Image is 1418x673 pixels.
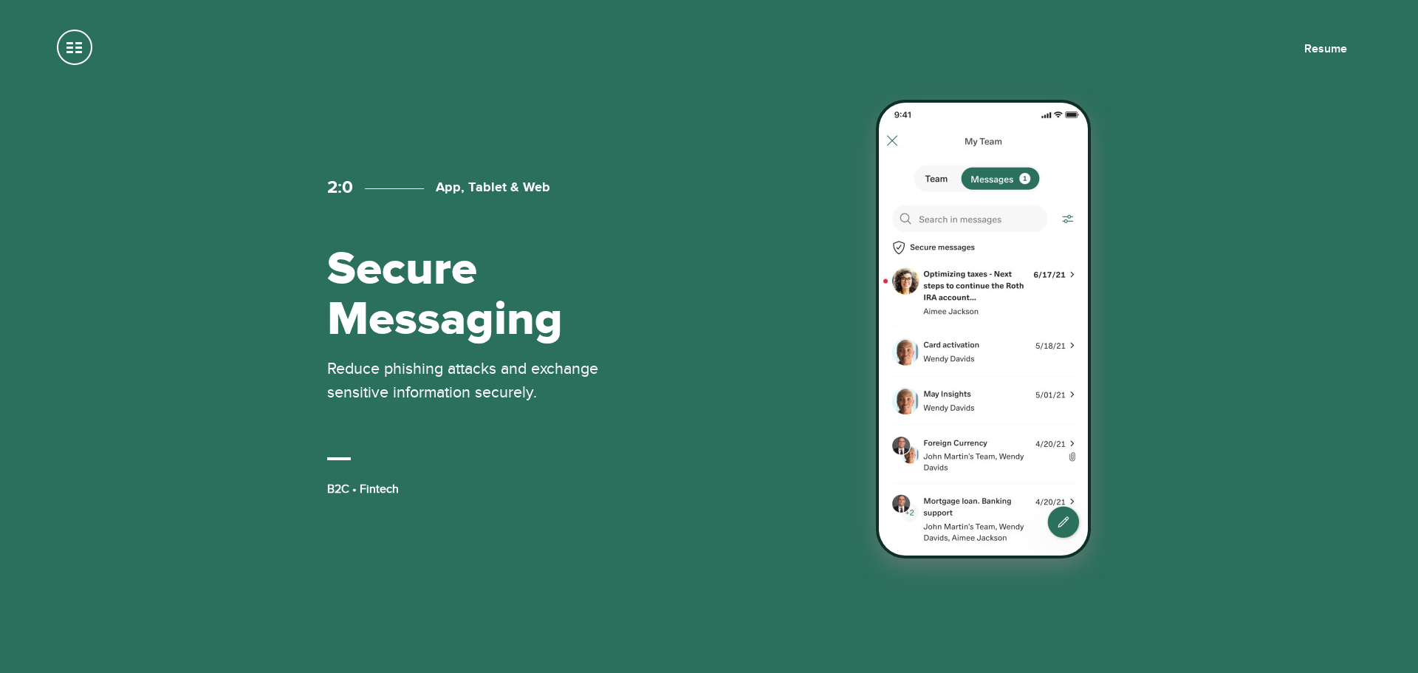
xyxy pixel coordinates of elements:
[876,100,1091,558] img: Expo
[327,245,623,344] h2: Secure Messaging
[327,482,399,496] span: B2C • Fintech
[266,106,1152,568] a: 2:0 App, Tablet & Web Secure Messaging Reduce phishing attacks and exchange sensitive information...
[327,177,353,198] span: 2:0
[1304,41,1347,56] a: Resume
[365,180,550,196] h3: App, Tablet & Web
[327,357,623,404] p: Reduce phishing attacks and exchange sensitive information securely.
